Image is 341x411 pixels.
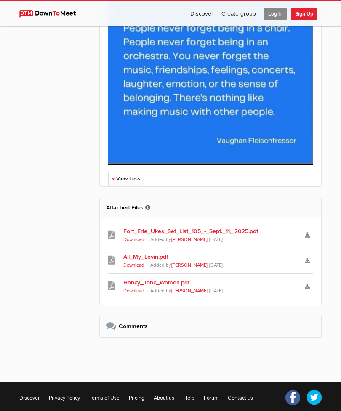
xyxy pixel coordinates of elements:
[171,237,208,242] a: [PERSON_NAME]
[306,390,322,405] a: Twitter
[184,394,194,403] a: Help
[228,394,253,403] a: Contact us
[106,316,315,337] h2: Comments
[209,237,223,242] span: [DATE]
[154,394,174,403] a: About us
[150,237,209,242] span: Added by
[123,227,297,236] a: Fort_Erie_Ukes_Set_List_105_-_Sept._11,_2025.pdf
[49,394,80,403] a: Privacy Policy
[260,1,290,26] a: Log In
[264,8,287,20] span: Log In
[209,288,223,294] span: [DATE]
[106,197,315,218] h2: Attached Files
[123,278,297,287] a: Honky_Tonk_Women.pdf
[186,1,217,26] a: Discover
[108,172,144,186] a: View Less
[89,394,120,403] a: Terms of Use
[171,288,208,294] a: [PERSON_NAME]
[123,252,297,261] a: All_My_Lovin.pdf
[209,263,223,268] span: [DATE]
[150,288,209,294] span: Added by
[218,1,260,26] a: Create group
[291,8,317,20] span: Sign Up
[123,288,144,294] a: Download
[19,10,84,18] img: DownToMeet
[285,390,301,405] a: Facebook
[123,263,144,268] a: Download
[204,394,218,403] a: Forum
[150,263,209,268] span: Added by
[291,1,321,26] a: Sign Up
[19,394,40,403] a: Discover
[123,237,144,242] a: Download
[129,394,144,403] a: Pricing
[171,263,208,268] a: [PERSON_NAME]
